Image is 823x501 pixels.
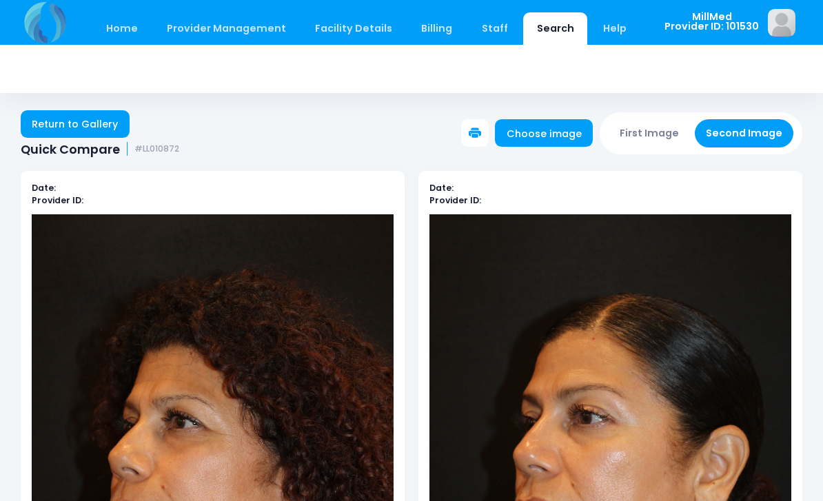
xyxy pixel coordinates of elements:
[408,12,466,45] a: Billing
[468,12,521,45] a: Staff
[153,12,299,45] a: Provider Management
[21,142,120,156] span: Quick Compare
[523,12,587,45] a: Search
[92,12,151,45] a: Home
[609,119,691,147] button: First Image
[134,144,179,154] small: #LL010872
[32,182,56,194] b: Date:
[664,12,759,32] span: MillMed Provider ID: 101530
[21,110,130,138] a: Return to Gallery
[590,12,640,45] a: Help
[768,9,795,37] img: image
[302,12,406,45] a: Facility Details
[32,194,83,206] b: Provider ID:
[695,119,794,147] button: Second Image
[429,194,481,206] b: Provider ID:
[495,119,593,147] a: Choose image
[429,182,454,194] b: Date:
